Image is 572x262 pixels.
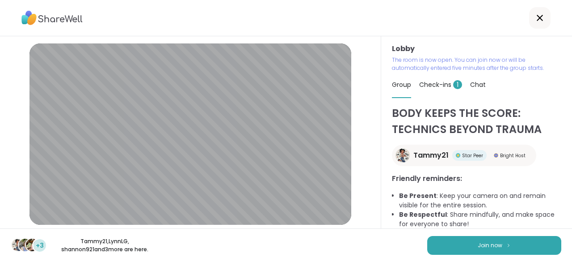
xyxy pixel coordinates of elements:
span: Join now [478,241,502,249]
button: Join now [427,236,561,255]
li: : Share mindfully, and make space for everyone to share! [399,210,561,229]
h3: Friendly reminders: [392,173,561,184]
span: Check-ins [419,80,462,89]
b: Be Respectful [399,210,447,219]
img: ShareWell Logomark [506,243,511,248]
li: : Keep your camera on and remain visible for the entire session. [399,191,561,210]
b: Be Present [399,191,437,200]
p: The room is now open. You can join now or will be automatically entered five minutes after the gr... [392,56,561,72]
span: Bright Host [500,152,526,159]
h1: BODY KEEPS THE SCORE: TECHNICS BEYOND TRAUMA [392,105,561,137]
span: Star Peer [462,152,483,159]
span: 1 [453,80,462,89]
span: Tammy21 [413,150,449,161]
img: shannon921 [26,239,38,251]
img: Tammy21 [12,239,24,251]
img: ShareWell Logo [21,8,83,28]
span: Chat [470,80,486,89]
a: Tammy21Tammy21Star PeerStar PeerBright HostBright Host [392,145,536,166]
span: Group [392,80,411,89]
img: Star Peer [456,153,460,158]
img: Tammy21 [395,148,410,163]
h3: Lobby [392,43,561,54]
p: Tammy21 , LynnLG , shannon921 and 3 more are here. [55,237,155,253]
img: LynnLG [19,239,31,251]
img: Bright Host [494,153,498,158]
span: +3 [36,241,44,250]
